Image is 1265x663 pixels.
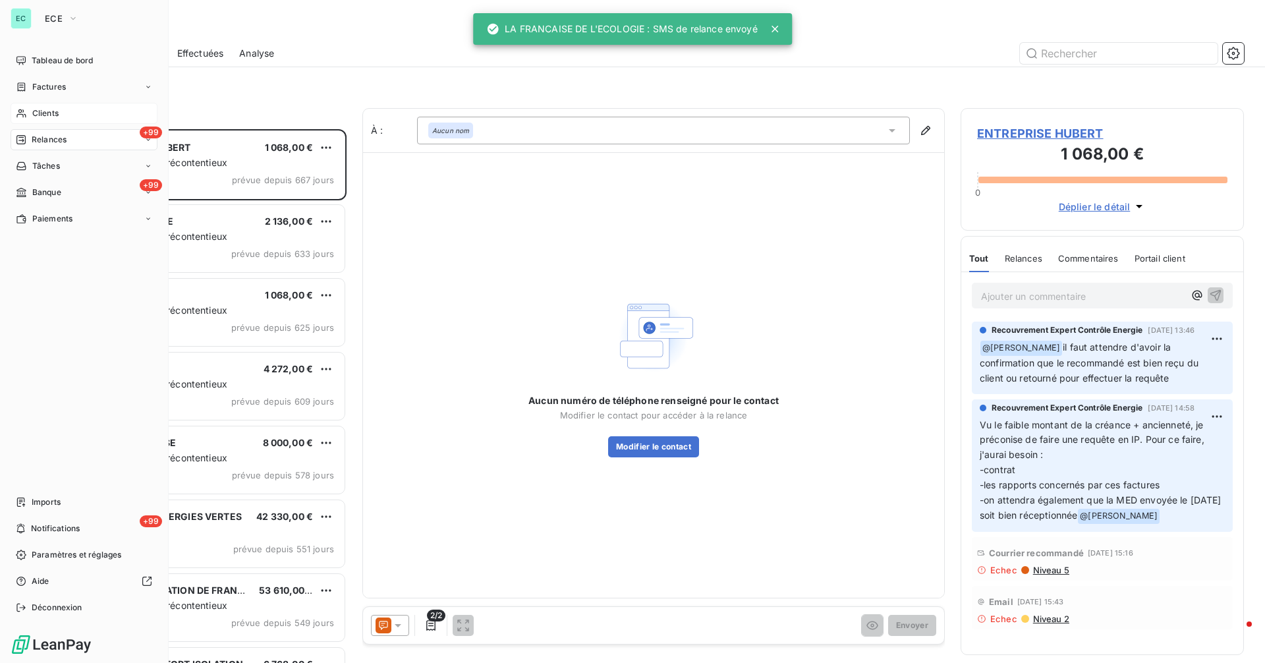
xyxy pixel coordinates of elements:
[1055,199,1150,214] button: Déplier le détail
[32,107,59,119] span: Clients
[432,126,469,135] em: Aucun nom
[1220,618,1252,650] iframe: Intercom live chat
[140,179,162,191] span: +99
[1020,43,1218,64] input: Rechercher
[32,549,121,561] span: Paramètres et réglages
[980,341,1062,356] span: @ [PERSON_NAME]
[977,142,1227,169] h3: 1 068,00 €
[371,124,417,137] label: À :
[32,81,66,93] span: Factures
[265,142,314,153] span: 1 068,00 €
[888,615,936,636] button: Envoyer
[233,544,334,554] span: prévue depuis 551 jours
[32,55,93,67] span: Tableau de bord
[1135,253,1185,264] span: Portail client
[32,602,82,614] span: Déconnexion
[231,322,334,333] span: prévue depuis 625 jours
[232,175,334,185] span: prévue depuis 667 jours
[32,160,60,172] span: Tâches
[1078,509,1160,524] span: @ [PERSON_NAME]
[32,575,49,587] span: Aide
[611,294,696,378] img: Empty state
[560,410,748,420] span: Modifier le contact pour accéder à la relance
[1032,565,1069,575] span: Niveau 5
[140,127,162,138] span: +99
[1059,200,1131,214] span: Déplier le détail
[239,47,274,60] span: Analyse
[989,548,1084,558] span: Courrier recommandé
[32,134,67,146] span: Relances
[1017,598,1064,606] span: [DATE] 15:43
[980,419,1224,521] span: Vu le faible montant de la créance + ancienneté, je préconise de faire une requête en IP. Pour ce...
[93,585,250,596] span: SOLUTION ISOLATION DE FRANCE
[990,565,1017,575] span: Echec
[11,571,157,592] a: Aide
[32,187,61,198] span: Banque
[177,47,224,60] span: Effectuées
[256,511,313,522] span: 42 330,00 €
[608,436,699,457] button: Modifier le contact
[977,125,1227,142] span: ENTREPRISE HUBERT
[992,324,1142,336] span: Recouvrement Expert Contrôle Energie
[11,634,92,655] img: Logo LeanPay
[232,470,334,480] span: prévue depuis 578 jours
[45,13,63,24] span: ECE
[265,289,314,301] span: 1 068,00 €
[990,614,1017,624] span: Echec
[63,129,347,663] div: grid
[1058,253,1119,264] span: Commentaires
[231,618,334,628] span: prévue depuis 549 jours
[11,8,32,29] div: EC
[140,515,162,527] span: +99
[231,396,334,407] span: prévue depuis 609 jours
[980,341,1201,384] span: il faut attendre d'avoir la confirmation que le recommandé est bien reçu du client ou retourné po...
[31,523,80,534] span: Notifications
[264,363,314,374] span: 4 272,00 €
[1032,614,1069,624] span: Niveau 2
[992,402,1142,414] span: Recouvrement Expert Contrôle Energie
[32,213,72,225] span: Paiements
[265,216,314,227] span: 2 136,00 €
[259,585,314,596] span: 53 610,00 €
[989,596,1013,607] span: Email
[1148,404,1195,412] span: [DATE] 14:58
[1005,253,1042,264] span: Relances
[528,394,779,407] span: Aucun numéro de téléphone renseigné pour le contact
[969,253,989,264] span: Tout
[975,187,980,198] span: 0
[263,437,314,448] span: 8 000,00 €
[427,610,445,621] span: 2/2
[32,496,61,508] span: Imports
[486,17,758,41] div: LA FRANCAISE DE L'ECOLOGIE : SMS de relance envoyé
[231,248,334,259] span: prévue depuis 633 jours
[1088,549,1133,557] span: [DATE] 15:16
[1148,326,1195,334] span: [DATE] 13:46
